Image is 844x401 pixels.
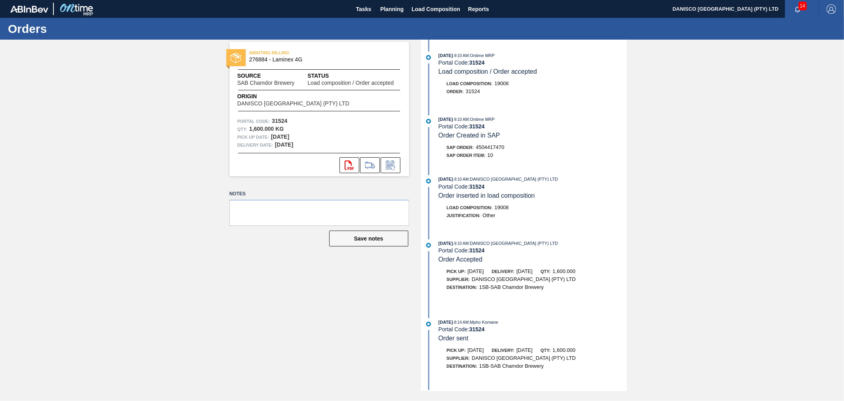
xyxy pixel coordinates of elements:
button: Notifications [785,4,810,15]
label: Notes [229,188,409,200]
span: Load Composition [412,4,460,14]
span: Justification: [447,213,481,218]
strong: 1,600.000 KG [249,126,284,132]
div: Portal Code: [438,247,626,254]
span: 1,600.000 [553,268,576,274]
span: - 9:10 AM [453,53,469,58]
span: - 9:10 AM [453,177,469,181]
span: Order : [447,89,464,94]
span: Pick up Date: [237,133,269,141]
span: Load composition / Order accepted [438,68,537,75]
span: 4504417470 [476,144,504,150]
div: Portal Code: [438,183,626,190]
span: Order sent [438,335,468,342]
strong: [DATE] [275,141,293,148]
span: 10 [487,152,493,158]
span: [DATE] [438,177,453,181]
span: SAP Order: [447,145,474,150]
span: : DANISCO [GEOGRAPHIC_DATA] (PTY) LTD [469,177,558,181]
span: 19008 [495,204,509,210]
span: 276884 - Laminex 4G [249,57,393,63]
span: 1SB-SAB Chamdor Brewery [479,363,544,369]
img: status [231,53,241,63]
div: Open PDF file [339,157,359,173]
span: Reports [468,4,489,14]
span: [DATE] [438,53,453,58]
span: Tasks [355,4,372,14]
span: Other [482,212,495,218]
span: SAB Chamdor Brewery [237,80,295,86]
span: [DATE] [438,320,453,325]
strong: 31524 [272,118,287,124]
span: : Ontime MRP [469,117,495,122]
div: Portal Code: [438,326,626,332]
span: Delivery Date: [237,141,273,149]
div: Portal Code: [438,59,626,66]
strong: 31524 [469,183,485,190]
span: Delivery: [492,269,514,274]
span: [DATE] [468,268,484,274]
span: Load composition / Order accepted [307,80,394,86]
span: : Ontime MRP [469,53,495,58]
div: Inform order change [381,157,400,173]
span: Delivery: [492,348,514,353]
span: Load Composition : [447,205,493,210]
span: Qty : [237,125,247,133]
img: atual [426,55,431,60]
span: 14 [798,2,807,10]
strong: 31524 [469,123,485,130]
span: Origin [237,92,369,101]
span: DANISCO [GEOGRAPHIC_DATA] (PTY) LTD [472,276,576,282]
span: - 9:10 AM [453,117,469,122]
span: Pick up: [447,269,466,274]
span: [DATE] [516,268,533,274]
span: Pick up: [447,348,466,353]
div: Go to Load Composition [360,157,380,173]
span: Planning [380,4,404,14]
span: AWAITING BILLING [249,49,360,57]
span: Portal Code: [237,117,270,125]
img: atual [426,179,431,183]
span: Destination: [447,364,477,369]
h1: Orders [8,24,148,33]
span: [DATE] [468,347,484,353]
span: Supplier: [447,356,470,361]
span: Order Created in SAP [438,132,500,139]
span: DANISCO [GEOGRAPHIC_DATA] (PTY) LTD [472,355,576,361]
strong: 31524 [469,59,485,66]
span: [DATE] [516,347,533,353]
span: : Mpho Komane [469,320,499,325]
strong: 31524 [469,247,485,254]
span: Source [237,72,308,80]
span: Order Accepted [438,256,482,263]
span: - 9:10 AM [453,241,469,246]
span: DANISCO [GEOGRAPHIC_DATA] (PTY) LTD [237,101,349,107]
div: Portal Code: [438,123,626,130]
span: SAP Order Item: [447,153,486,158]
span: 31524 [466,88,480,94]
button: Save notes [329,231,408,246]
img: Logout [827,4,836,14]
span: Order inserted in load composition [438,192,535,199]
span: 1,600.000 [553,347,576,353]
span: [DATE] [438,117,453,122]
span: Destination: [447,285,477,290]
span: : DANISCO [GEOGRAPHIC_DATA] (PTY) LTD [469,241,558,246]
span: Qty: [541,348,550,353]
img: atual [426,119,431,124]
span: [DATE] [438,241,453,246]
span: Supplier: [447,277,470,282]
span: Status [307,72,401,80]
span: Qty: [541,269,550,274]
span: 1SB-SAB Chamdor Brewery [479,284,544,290]
strong: [DATE] [271,134,289,140]
img: atual [426,322,431,327]
span: - 8:14 AM [453,320,469,325]
img: atual [426,243,431,248]
img: TNhmsLtSVTkK8tSr43FrP2fwEKptu5GPRR3wAAAABJRU5ErkJggg== [10,6,48,13]
strong: 31524 [469,326,485,332]
span: Load Composition : [447,81,493,86]
span: 19008 [495,80,509,86]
